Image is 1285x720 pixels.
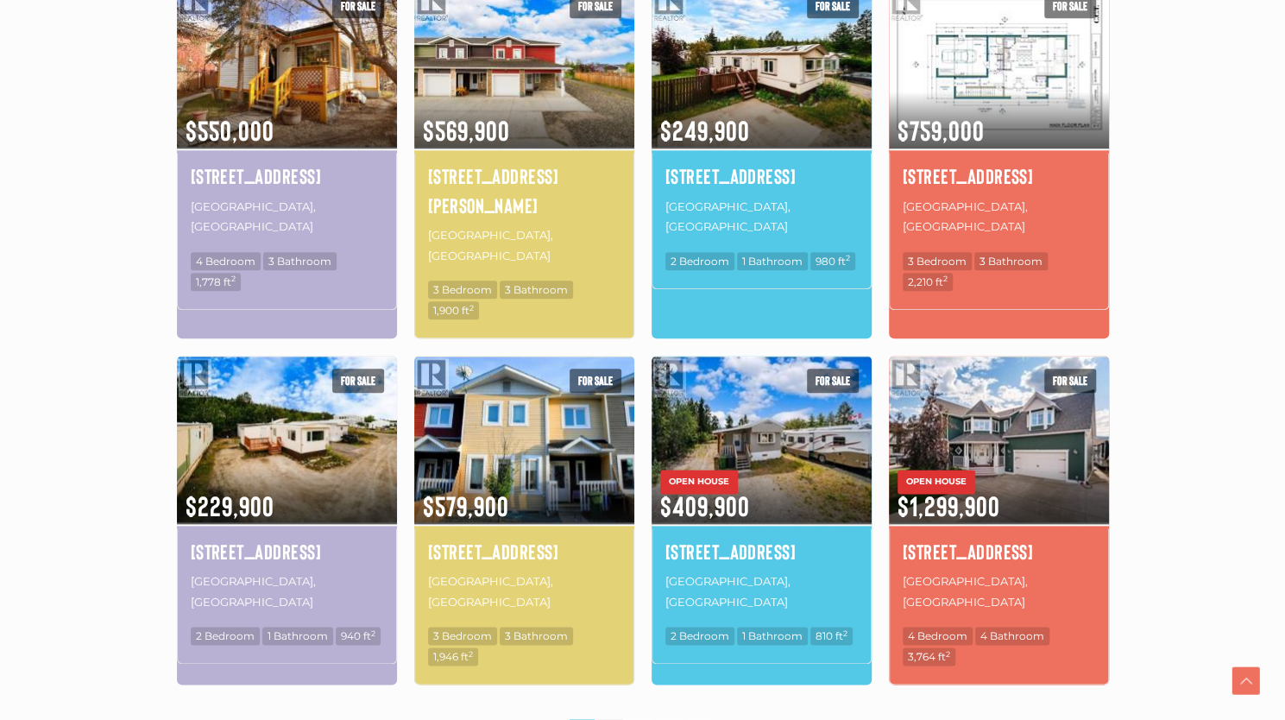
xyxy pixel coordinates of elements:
span: 3 Bathroom [263,252,337,270]
span: $569,900 [414,92,634,148]
a: [STREET_ADDRESS] [191,537,383,566]
img: 19 EAGLE PLACE, Whitehorse, Yukon [652,353,872,525]
span: 1 Bathroom [737,252,808,270]
a: [STREET_ADDRESS] [903,537,1095,566]
a: [STREET_ADDRESS] [428,537,620,566]
span: OPEN HOUSE [660,470,738,494]
span: OPEN HOUSE [898,470,975,494]
span: 2 Bedroom [191,627,260,645]
sup: 2 [469,303,474,313]
span: 940 ft [336,627,381,645]
a: [STREET_ADDRESS] [665,161,858,191]
p: [GEOGRAPHIC_DATA], [GEOGRAPHIC_DATA] [428,570,620,614]
span: $550,000 [177,92,397,148]
sup: 2 [469,649,473,659]
sup: 2 [846,253,850,262]
span: 1,946 ft [428,647,478,666]
a: [STREET_ADDRESS] [903,161,1095,191]
p: [GEOGRAPHIC_DATA], [GEOGRAPHIC_DATA] [191,195,383,239]
span: 1 Bathroom [262,627,333,645]
span: 3,764 ft [903,647,955,666]
span: $229,900 [177,467,397,524]
span: 3 Bedroom [903,252,972,270]
span: 4 Bathroom [975,627,1049,645]
span: 980 ft [810,252,855,270]
span: For sale [1044,369,1096,393]
span: 3 Bedroom [428,627,497,645]
p: [GEOGRAPHIC_DATA], [GEOGRAPHIC_DATA] [903,570,1095,614]
span: 1,900 ft [428,301,479,319]
a: [STREET_ADDRESS] [191,161,383,191]
a: [STREET_ADDRESS] [665,537,858,566]
span: $579,900 [414,467,634,524]
p: [GEOGRAPHIC_DATA], [GEOGRAPHIC_DATA] [428,224,620,268]
span: For sale [807,369,859,393]
span: 1 Bathroom [737,627,808,645]
span: $1,299,900 [889,467,1109,524]
p: [GEOGRAPHIC_DATA], [GEOGRAPHIC_DATA] [665,195,858,239]
sup: 2 [231,274,236,283]
span: 4 Bedroom [191,252,261,270]
sup: 2 [371,628,375,638]
sup: 2 [946,649,950,659]
span: 3 Bathroom [500,281,573,299]
span: 3 Bathroom [500,627,573,645]
p: [GEOGRAPHIC_DATA], [GEOGRAPHIC_DATA] [191,570,383,614]
img: 37 SKOOKUM DRIVE, Whitehorse, Yukon [414,353,634,525]
span: 4 Bedroom [903,627,973,645]
span: 810 ft [810,627,853,645]
img: 5 GEM PLACE, Whitehorse, Yukon [889,353,1109,525]
span: $409,900 [652,467,872,524]
span: 3 Bathroom [974,252,1048,270]
img: 15-200 LOBIRD ROAD, Whitehorse, Yukon [177,353,397,525]
sup: 2 [843,628,847,638]
span: $249,900 [652,92,872,148]
span: 2,210 ft [903,273,953,291]
span: 1,778 ft [191,273,241,291]
span: For sale [570,369,621,393]
p: [GEOGRAPHIC_DATA], [GEOGRAPHIC_DATA] [903,195,1095,239]
span: For sale [332,369,384,393]
sup: 2 [943,274,948,283]
span: 2 Bedroom [665,627,734,645]
span: $759,000 [889,92,1109,148]
a: [STREET_ADDRESS][PERSON_NAME] [428,161,620,219]
span: 3 Bedroom [428,281,497,299]
p: [GEOGRAPHIC_DATA], [GEOGRAPHIC_DATA] [665,570,858,614]
span: 2 Bedroom [665,252,734,270]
